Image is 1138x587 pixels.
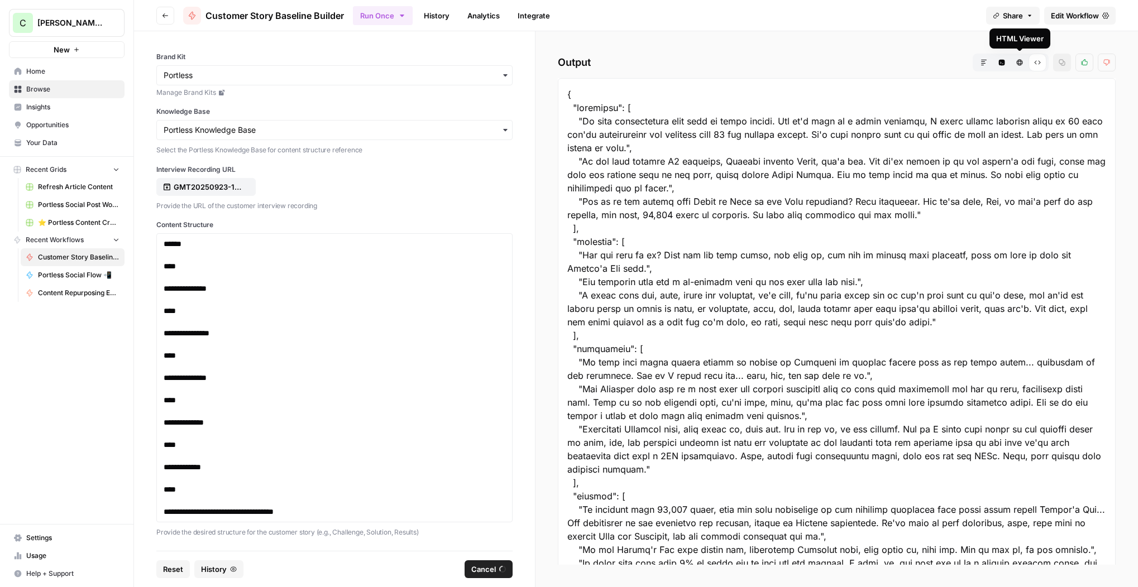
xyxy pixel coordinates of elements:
span: Edit Workflow [1051,10,1099,21]
span: C [20,16,26,30]
span: Opportunities [26,120,119,130]
a: Your Data [9,134,125,152]
a: Usage [9,547,125,565]
input: Portless Knowledge Base [164,124,505,136]
label: Brand Kit [156,52,513,62]
button: Help + Support [9,565,125,583]
span: Content Repurposing Engine 🚒 [38,288,119,298]
p: Select the Portless Knowledge Base for content structure reference [156,145,513,156]
label: Content Structure [156,220,513,230]
a: Edit Workflow [1044,7,1116,25]
button: Cancel [465,560,513,578]
button: Reset [156,560,190,578]
a: Insights [9,98,125,116]
a: Portless Social Post Workflow [21,196,125,214]
span: Usage [26,551,119,561]
a: Browse [9,80,125,98]
span: New [54,44,70,55]
span: Customer Story Baseline Builder [38,252,119,262]
button: Workspace: Chris's Workspace [9,9,125,37]
a: Manage Brand Kits [156,88,513,98]
span: Help + Support [26,569,119,579]
a: Settings [9,529,125,547]
span: [PERSON_NAME]'s Workspace [37,17,105,28]
p: Provide the desired structure for the customer story (e.g., Challenge, Solution, Results) [156,527,513,538]
span: Reset [163,564,183,575]
span: Portless Social Post Workflow [38,200,119,210]
span: Browse [26,84,119,94]
a: ⭐️ Portless Content Creation Grid ⭐️ [21,214,125,232]
span: Recent Workflows [26,235,84,245]
span: Settings [26,533,119,543]
a: Home [9,62,125,80]
p: GMT20250923-161115_Recording_640x360.mp4 [174,181,245,193]
span: ⭐️ Portless Content Creation Grid ⭐️ [38,218,119,228]
a: Customer Story Baseline Builder [183,7,344,25]
button: New [9,41,125,58]
input: Portless [164,70,505,81]
button: Run Once [353,6,413,25]
span: Home [26,66,119,76]
button: Recent Grids [9,161,125,178]
button: GMT20250923-161115_Recording_640x360.mp4 [156,178,256,196]
p: Provide the URL of the customer interview recording [156,200,513,211]
button: Recent Workflows [9,232,125,248]
a: Integrate [511,7,557,25]
span: Recent Grids [26,165,66,175]
span: Portless Social Flow 📲 [38,270,119,280]
label: Knowledge Base [156,107,513,117]
button: Share [986,7,1040,25]
a: Portless Social Flow 📲 [21,266,125,284]
a: Content Repurposing Engine 🚒 [21,284,125,302]
a: Refresh Article Content [21,178,125,196]
span: Customer Story Baseline Builder [205,9,344,22]
label: Interview Recording URL [156,165,513,175]
span: History [201,564,227,575]
span: Cancel [471,564,496,575]
a: Analytics [461,7,506,25]
span: Share [1003,10,1023,21]
a: Customer Story Baseline Builder [21,248,125,266]
span: Refresh Article Content [38,182,119,192]
a: Opportunities [9,116,125,134]
h2: Output [558,54,1116,71]
span: Your Data [26,138,119,148]
a: History [417,7,456,25]
span: Insights [26,102,119,112]
button: History [194,560,243,578]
